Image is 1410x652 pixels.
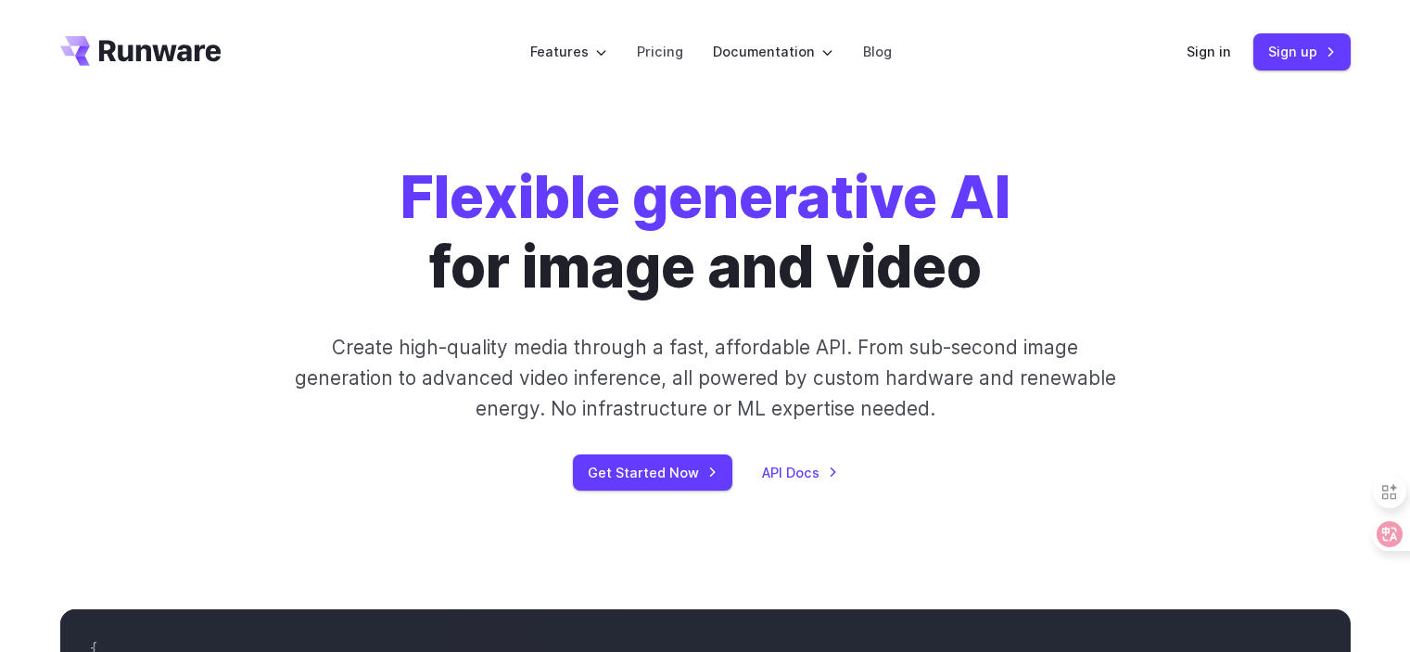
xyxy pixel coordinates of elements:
[530,41,607,62] label: Features
[400,163,1010,302] h1: for image and video
[1187,41,1231,62] a: Sign in
[400,162,1010,232] strong: Flexible generative AI
[863,41,892,62] a: Blog
[573,454,732,491] a: Get Started Now
[1253,33,1351,70] a: Sign up
[637,41,683,62] a: Pricing
[292,332,1118,425] p: Create high-quality media through a fast, affordable API. From sub-second image generation to adv...
[762,462,838,483] a: API Docs
[60,36,222,66] a: Go to /
[713,41,833,62] label: Documentation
